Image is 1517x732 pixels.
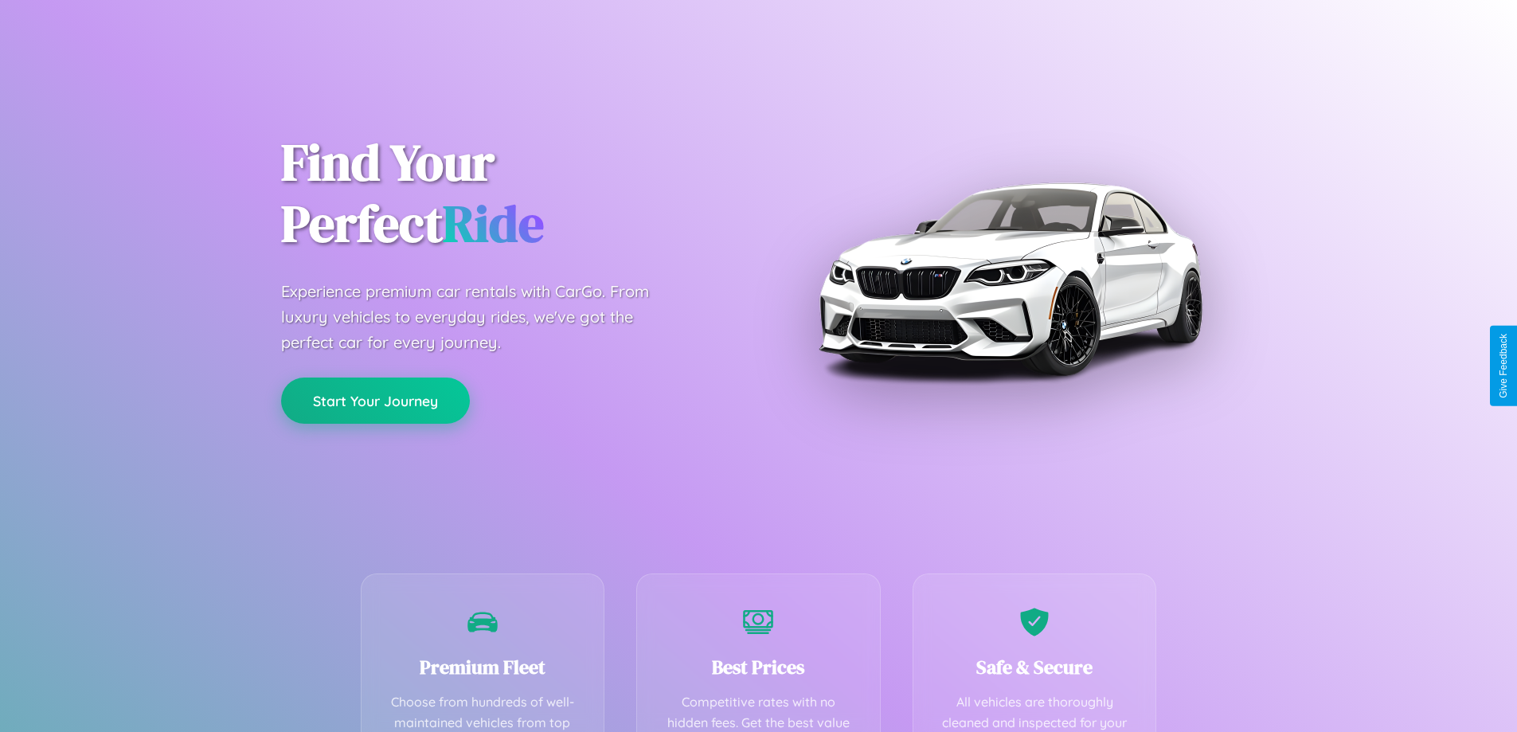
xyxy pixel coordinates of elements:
img: Premium BMW car rental vehicle [811,80,1209,478]
h1: Find Your Perfect [281,132,735,255]
div: Give Feedback [1498,334,1509,398]
h3: Premium Fleet [385,654,581,680]
h3: Safe & Secure [937,654,1132,680]
button: Start Your Journey [281,378,470,424]
span: Ride [443,189,544,258]
p: Experience premium car rentals with CarGo. From luxury vehicles to everyday rides, we've got the ... [281,279,679,355]
h3: Best Prices [661,654,856,680]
